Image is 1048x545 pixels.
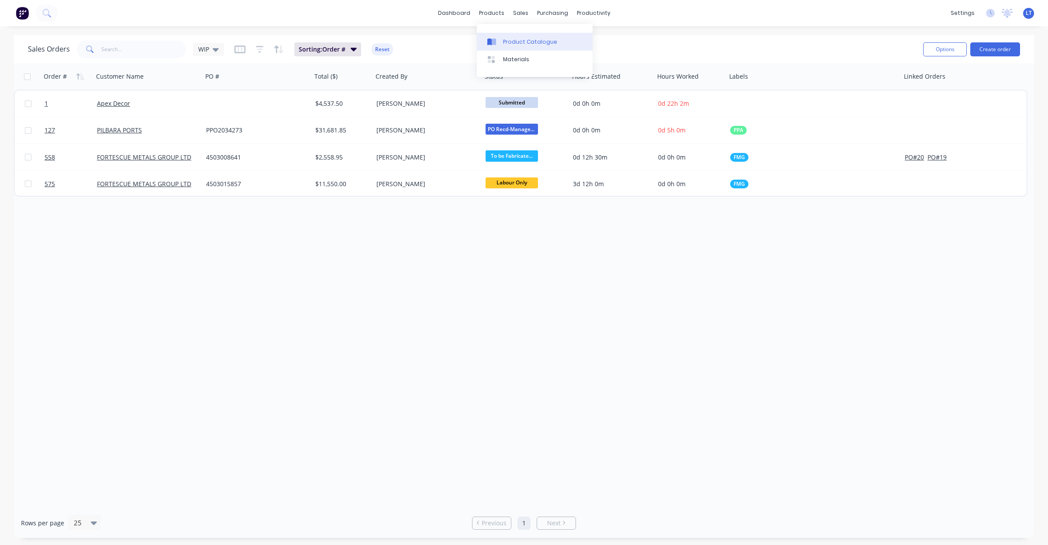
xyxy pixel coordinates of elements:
div: Linked Orders [904,72,945,81]
a: Materials [477,51,593,68]
span: To be Fabricate... [486,150,538,161]
button: Options [923,42,967,56]
div: Order # [44,72,67,81]
span: FMG [734,180,745,188]
span: 127 [45,126,55,135]
a: FORTESCUE METALS GROUP LTD [97,180,191,188]
button: PPA [730,126,747,135]
span: 1 [45,99,48,108]
span: Next [547,519,561,528]
div: 0d 0h 0m [573,126,647,135]
div: PPO2034273 [206,126,303,135]
div: 3d 12h 0m [573,180,647,188]
h1: Sales Orders [28,45,70,53]
a: FORTESCUE METALS GROUP LTD [97,153,191,161]
span: Rows per page [21,519,64,528]
a: Previous page [472,519,511,528]
span: WIP [198,45,209,54]
span: 0d 0h 0m [658,153,686,161]
div: 0d 12h 30m [573,153,647,162]
ul: Pagination [469,517,579,530]
span: 558 [45,153,55,162]
a: PILBARA PORTS [97,126,142,134]
a: Apex Decor [97,99,130,108]
img: Factory [16,7,29,20]
span: PPA [734,126,743,135]
div: Labels [729,72,748,81]
button: Sorting:Order # [294,42,361,56]
div: PO # [205,72,219,81]
button: Create order [970,42,1020,56]
div: 4503008641 [206,153,303,162]
span: PO Recd-Manager... [486,124,538,135]
span: LT [1026,9,1032,17]
span: Previous [482,519,507,528]
div: [PERSON_NAME] [376,180,473,188]
div: settings [946,7,979,20]
a: dashboard [434,7,475,20]
div: 0d 0h 0m [573,99,647,108]
span: Labour Only [486,177,538,188]
div: 4503015857 [206,180,303,188]
a: Product Catalogue [477,33,593,50]
span: Submitted [486,97,538,108]
div: Hours Worked [657,72,699,81]
span: 575 [45,180,55,188]
button: FMG [730,180,748,188]
div: productivity [572,7,615,20]
div: [PERSON_NAME] [376,99,473,108]
div: $11,550.00 [315,180,367,188]
div: Customer Name [96,72,144,81]
span: 0d 0h 0m [658,180,686,188]
a: Next page [537,519,576,528]
span: FMG [734,153,745,162]
div: Hours Estimated [572,72,621,81]
a: 558 [45,144,97,170]
span: 0d 22h 2m [658,99,689,108]
div: [PERSON_NAME] [376,126,473,135]
span: 0d 5h 0m [658,126,686,134]
div: Materials [503,56,529,63]
div: Total ($) [314,72,338,81]
button: FMG [730,153,748,162]
div: sales [509,7,533,20]
input: Search... [101,41,186,58]
span: Sorting: Order # [299,45,345,54]
button: PO#19 [927,153,947,162]
div: $2,558.95 [315,153,367,162]
button: PO#20 [905,153,924,162]
div: $4,537.50 [315,99,367,108]
div: Product Catalogue [503,38,557,46]
div: [PERSON_NAME] [376,153,473,162]
button: Reset [372,43,393,56]
div: purchasing [533,7,572,20]
div: Created By [376,72,407,81]
div: products [475,7,509,20]
a: 575 [45,171,97,197]
a: 127 [45,117,97,143]
a: 1 [45,90,97,117]
a: Page 1 is your current page [517,517,531,530]
div: $31,681.85 [315,126,367,135]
